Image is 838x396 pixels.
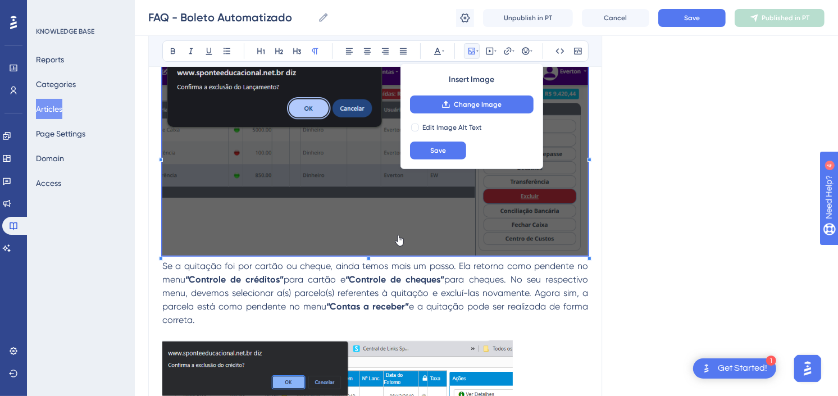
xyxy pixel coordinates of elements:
[162,301,590,325] span: e a quitação pode ser realizada de forma correta.
[410,95,534,113] button: Change Image
[604,13,627,22] span: Cancel
[684,13,700,22] span: Save
[36,173,61,193] button: Access
[36,49,64,70] button: Reports
[454,100,502,109] span: Change Image
[185,274,284,285] strong: “Controle de créditos”
[483,9,573,27] button: Unpublish in PT
[36,124,85,144] button: Page Settings
[422,123,482,132] span: Edit Image Alt Text
[345,274,444,285] strong: “Controle de cheques”
[36,74,76,94] button: Categories
[700,362,713,375] img: launcher-image-alternative-text
[36,99,62,119] button: Articles
[504,13,552,22] span: Unpublish in PT
[78,6,81,15] div: 4
[148,10,313,25] input: Article Name
[791,352,825,385] iframe: UserGuiding AI Assistant Launcher
[449,73,494,87] span: Insert Image
[766,356,776,366] div: 1
[582,9,649,27] button: Cancel
[36,27,94,36] div: KNOWLEDGE BASE
[326,301,409,312] strong: “Contas a receber”
[430,146,446,155] span: Save
[410,142,466,160] button: Save
[718,362,767,375] div: Get Started!
[26,3,70,16] span: Need Help?
[658,9,726,27] button: Save
[162,261,590,285] span: Se a quitação foi por cartão ou cheque, ainda temos mais um passo. Ela retorna como pendente no menu
[762,13,810,22] span: Published in PT
[693,358,776,379] div: Open Get Started! checklist, remaining modules: 1
[36,148,64,169] button: Domain
[735,9,825,27] button: Published in PT
[284,274,345,285] span: para cartão e
[162,274,590,312] span: para cheques. No seu respectivo menu, devemos selecionar a(s) parcela(s) referentes à quitação e ...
